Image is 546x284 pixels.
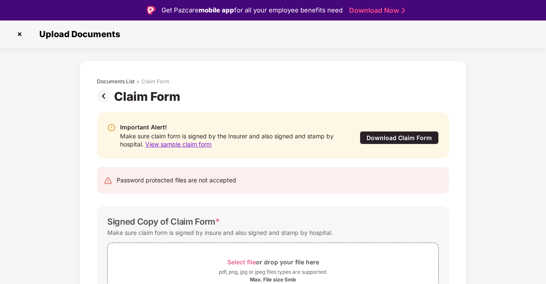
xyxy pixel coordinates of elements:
img: Logo [147,6,156,15]
div: Claim Form [114,89,184,104]
img: svg+xml;base64,PHN2ZyBpZD0iQ3Jvc3MtMzJ4MzIiIHhtbG5zPSJodHRwOi8vd3d3LnczLm9yZy8yMDAwL3N2ZyIgd2lkdG... [13,27,26,41]
strong: mobile app [199,6,234,14]
span: Select file [227,258,256,266]
img: svg+xml;base64,PHN2ZyBpZD0iV2FybmluZ18tXzIweDIwIiBkYXRhLW5hbWU9Ildhcm5pbmcgLSAyMHgyMCIgeG1sbnM9Im... [107,123,116,132]
div: Claim Form [141,78,170,85]
div: Important Alert! [120,123,342,132]
img: Stroke [402,6,405,15]
div: Get Pazcare for all your employee benefits need [161,5,343,15]
img: svg+xml;base64,PHN2ZyB4bWxucz0iaHR0cDovL3d3dy53My5vcmcvMjAwMC9zdmciIHdpZHRoPSIyNCIgaGVpZ2h0PSIyNC... [104,176,112,185]
div: Make sure claim form is signed by the Insurer and also signed and stamp by hospital. [120,132,342,148]
div: Documents List [97,78,135,85]
a: Download Now [349,6,402,15]
div: Make sure claim form is signed by insure and also signed and stamp by hospital. [107,227,333,238]
span: View sample claim form [145,141,211,148]
span: Upload Documents [31,29,124,39]
div: Signed Copy of Claim Form [107,217,220,227]
div: > [136,78,140,85]
div: Max. File size 5mb [250,276,296,283]
div: pdf, png, jpg or jpeg files types are supported. [219,268,327,276]
div: or drop your file here [227,256,319,268]
img: svg+xml;base64,PHN2ZyBpZD0iUHJldi0zMngzMiIgeG1sbnM9Imh0dHA6Ly93d3cudzMub3JnLzIwMDAvc3ZnIiB3aWR0aD... [97,89,114,103]
div: Download Claim Form [360,131,439,144]
div: Password protected files are not accepted [117,176,236,185]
